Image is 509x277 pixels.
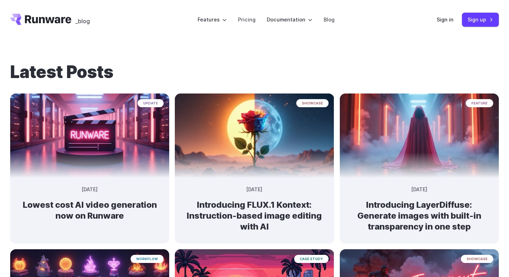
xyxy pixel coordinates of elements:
[246,186,262,194] time: [DATE]
[411,186,427,194] time: [DATE]
[437,15,454,24] a: Sign in
[198,15,227,24] label: Features
[461,255,493,263] span: showcase
[294,255,329,263] span: case study
[10,14,71,25] a: Go to /
[466,99,493,107] span: feature
[138,99,164,107] span: update
[462,13,499,26] a: Sign up
[175,172,334,244] a: Surreal rose in a desert landscape, split between day and night with the sun and moon aligned beh...
[82,186,98,194] time: [DATE]
[131,255,164,263] span: workflow
[238,15,256,24] a: Pricing
[324,15,335,24] a: Blog
[186,199,323,232] h2: Introducing FLUX.1 Kontext: Instruction-based image editing with AI
[10,62,499,82] h1: Latest Posts
[75,18,90,24] span: _blog
[340,172,499,244] a: A cloaked figure made entirely of bending light and heat distortion, slightly warping the scene b...
[175,94,334,178] img: Surreal rose in a desert landscape, split between day and night with the sun and moon aligned beh...
[351,199,488,232] h2: Introducing LayerDiffuse: Generate images with built-in transparency in one step
[21,199,158,221] h2: Lowest cost AI video generation now on Runware
[296,99,329,107] span: showcase
[340,94,499,178] img: A cloaked figure made entirely of bending light and heat distortion, slightly warping the scene b...
[10,172,169,233] a: Neon-lit movie clapperboard with the word 'RUNWARE' in a futuristic server room update [DATE] Low...
[267,15,312,24] label: Documentation
[75,14,90,25] a: _blog
[10,94,169,178] img: Neon-lit movie clapperboard with the word 'RUNWARE' in a futuristic server room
